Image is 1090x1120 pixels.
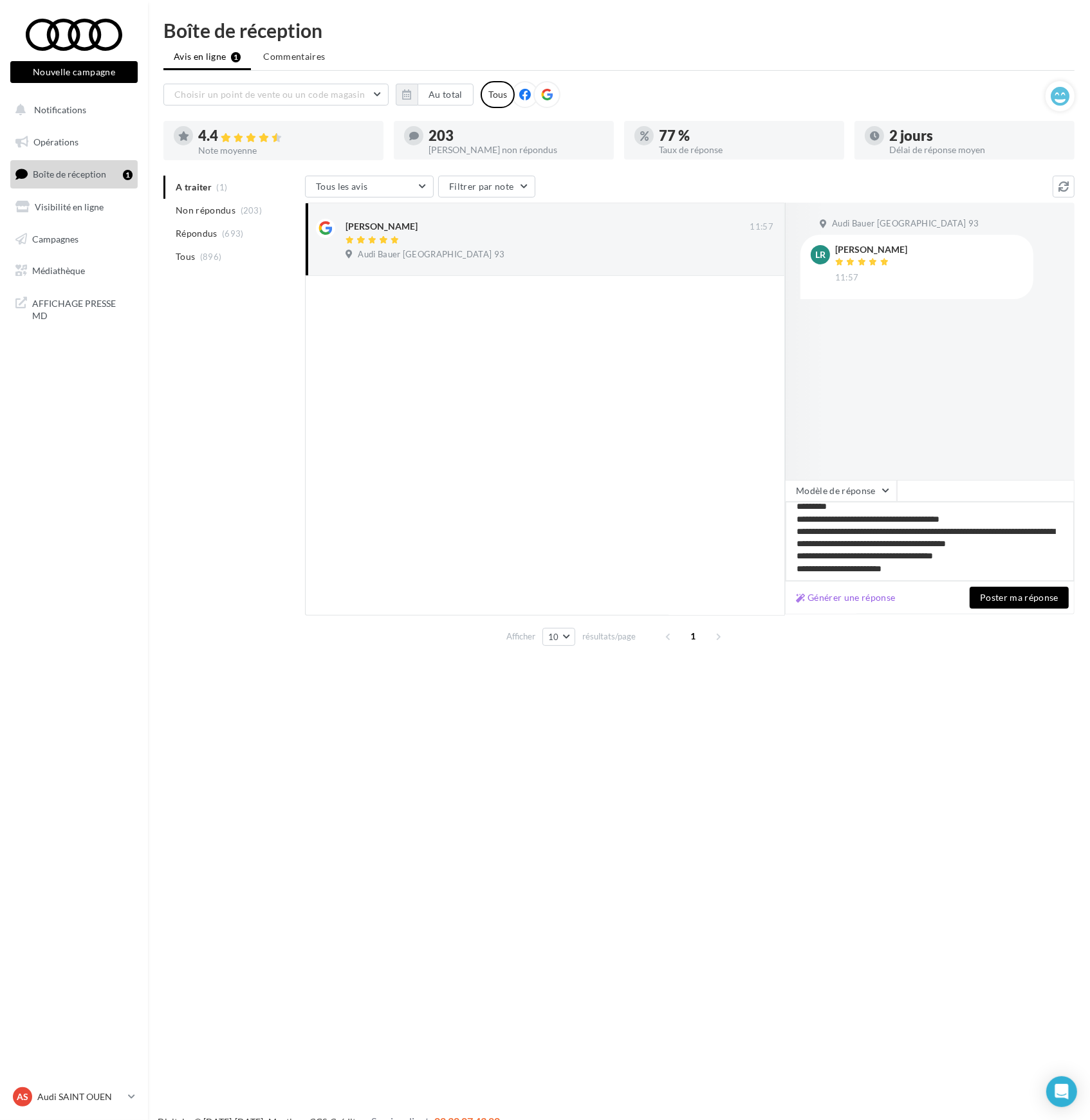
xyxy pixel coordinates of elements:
[429,145,604,154] div: [PERSON_NAME] non répondus
[305,176,434,197] button: Tous les avis
[17,1090,28,1103] span: AS
[37,1090,123,1103] p: Audi SAINT OUEN
[970,587,1069,609] button: Poster ma réponse
[8,226,140,253] a: Campagnes
[33,136,79,147] span: Opérations
[33,169,106,179] span: Boîte de réception
[548,632,559,642] span: 10
[396,84,474,106] button: Au total
[8,257,140,284] a: Médiathèque
[659,145,834,154] div: Taux de réponse
[815,248,826,261] span: LR
[34,104,86,115] span: Notifications
[10,61,138,83] button: Nouvelle campagne
[8,129,140,156] a: Opérations
[8,194,140,221] a: Visibilité en ligne
[198,146,373,155] div: Note moyenne
[8,96,135,124] button: Notifications
[8,160,140,188] a: Boîte de réception1
[835,272,859,284] span: 11:57
[32,233,79,244] span: Campagnes
[889,129,1064,143] div: 2 jours
[241,205,263,216] span: (203)
[438,176,535,197] button: Filtrer par note
[832,218,979,230] span: Audi Bauer [GEOGRAPHIC_DATA] 93
[123,170,133,180] div: 1
[198,129,373,143] div: 4.4
[582,630,636,643] span: résultats/page
[683,626,704,647] span: 1
[889,145,1064,154] div: Délai de réponse moyen
[163,84,389,106] button: Choisir un point de vente ou un code magasin
[358,249,504,261] span: Audi Bauer [GEOGRAPHIC_DATA] 93
[481,81,515,108] div: Tous
[32,295,133,322] span: AFFICHAGE PRESSE MD
[1046,1076,1077,1107] div: Open Intercom Messenger
[8,289,140,327] a: AFFICHAGE PRESSE MD
[659,129,834,143] div: 77 %
[791,590,901,605] button: Générer une réponse
[316,181,368,192] span: Tous les avis
[346,220,418,233] div: [PERSON_NAME]
[263,50,325,63] span: Commentaires
[10,1085,138,1109] a: AS Audi SAINT OUEN
[163,21,1075,40] div: Boîte de réception
[542,628,575,646] button: 10
[418,84,474,106] button: Au total
[750,221,773,233] span: 11:57
[785,480,897,502] button: Modèle de réponse
[506,630,535,643] span: Afficher
[835,245,907,254] div: [PERSON_NAME]
[429,129,604,143] div: 203
[32,265,85,276] span: Médiathèque
[200,252,222,262] span: (896)
[35,201,104,212] span: Visibilité en ligne
[176,250,195,263] span: Tous
[176,204,236,217] span: Non répondus
[176,227,217,240] span: Répondus
[174,89,365,100] span: Choisir un point de vente ou un code magasin
[222,228,244,239] span: (693)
